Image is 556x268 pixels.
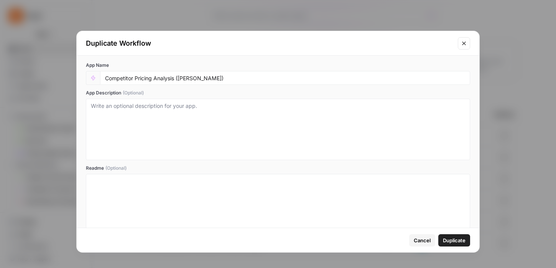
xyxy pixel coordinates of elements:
[86,38,453,49] div: Duplicate Workflow
[123,89,144,96] span: (Optional)
[86,89,470,96] label: App Description
[458,37,470,50] button: Close modal
[86,165,470,172] label: Readme
[414,237,431,244] span: Cancel
[86,62,470,69] label: App Name
[443,237,466,244] span: Duplicate
[105,74,465,81] input: Untitled
[438,234,470,246] button: Duplicate
[105,165,127,172] span: (Optional)
[409,234,435,246] button: Cancel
